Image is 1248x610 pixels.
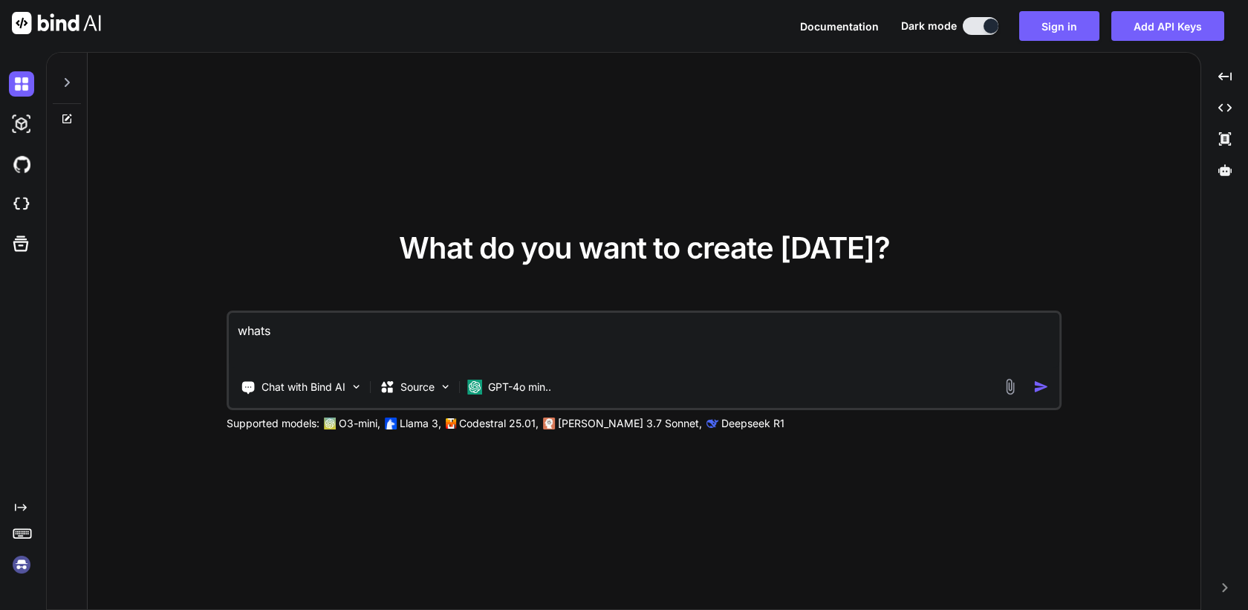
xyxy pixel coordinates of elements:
img: Pick Tools [350,380,363,393]
p: Llama 3, [400,416,441,431]
img: claude [706,418,718,429]
img: attachment [1001,378,1018,395]
img: Llama2 [385,418,397,429]
img: darkChat [9,71,34,97]
p: Source [400,380,435,395]
span: Dark mode [901,19,957,33]
button: Add API Keys [1111,11,1224,41]
p: GPT-4o min.. [488,380,551,395]
p: Codestral 25.01, [459,416,539,431]
img: signin [9,552,34,577]
img: githubDark [9,152,34,177]
button: Sign in [1019,11,1099,41]
p: [PERSON_NAME] 3.7 Sonnet, [558,416,702,431]
p: O3-mini, [339,416,380,431]
p: Chat with Bind AI [261,380,345,395]
span: What do you want to create [DATE]? [399,230,890,266]
span: Documentation [800,20,879,33]
img: GPT-4o mini [467,380,482,395]
textarea: whats [229,313,1059,368]
img: Mistral-AI [446,418,456,429]
img: claude [543,418,555,429]
img: cloudideIcon [9,192,34,217]
p: Supported models: [227,416,319,431]
img: icon [1033,379,1049,395]
img: Pick Models [439,380,452,393]
img: GPT-4 [324,418,336,429]
button: Documentation [800,19,879,34]
img: Bind AI [12,12,101,34]
img: darkAi-studio [9,111,34,137]
p: Deepseek R1 [721,416,784,431]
